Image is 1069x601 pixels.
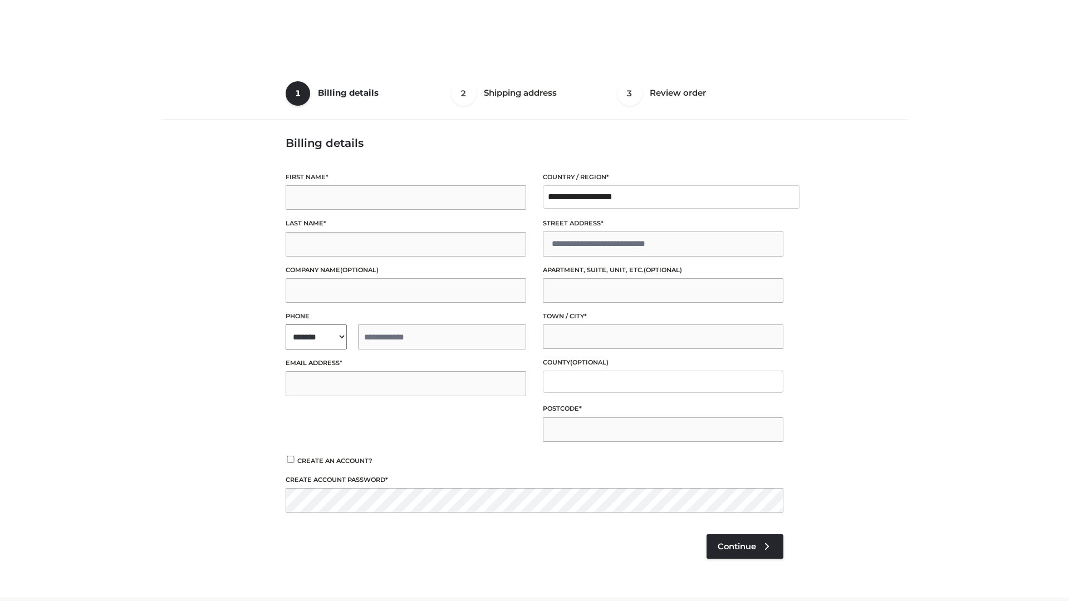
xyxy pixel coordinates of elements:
label: Country / Region [543,172,783,183]
span: (optional) [340,266,379,274]
span: (optional) [644,266,682,274]
label: Street address [543,218,783,229]
span: (optional) [570,358,609,366]
span: Continue [718,541,756,551]
span: Shipping address [484,87,557,98]
input: Create an account? [286,456,296,463]
h3: Billing details [286,136,783,150]
label: Create account password [286,475,783,485]
span: Billing details [318,87,379,98]
label: Phone [286,311,526,322]
span: 2 [452,81,476,106]
label: Postcode [543,403,783,414]
label: Company name [286,265,526,275]
span: 1 [286,81,310,106]
label: Apartment, suite, unit, etc. [543,265,783,275]
span: Create an account? [297,457,372,465]
label: First name [286,172,526,183]
label: Email address [286,358,526,368]
span: Review order [650,87,706,98]
label: Last name [286,218,526,229]
a: Continue [707,534,783,559]
label: Town / City [543,311,783,322]
span: 3 [617,81,642,106]
label: County [543,357,783,368]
